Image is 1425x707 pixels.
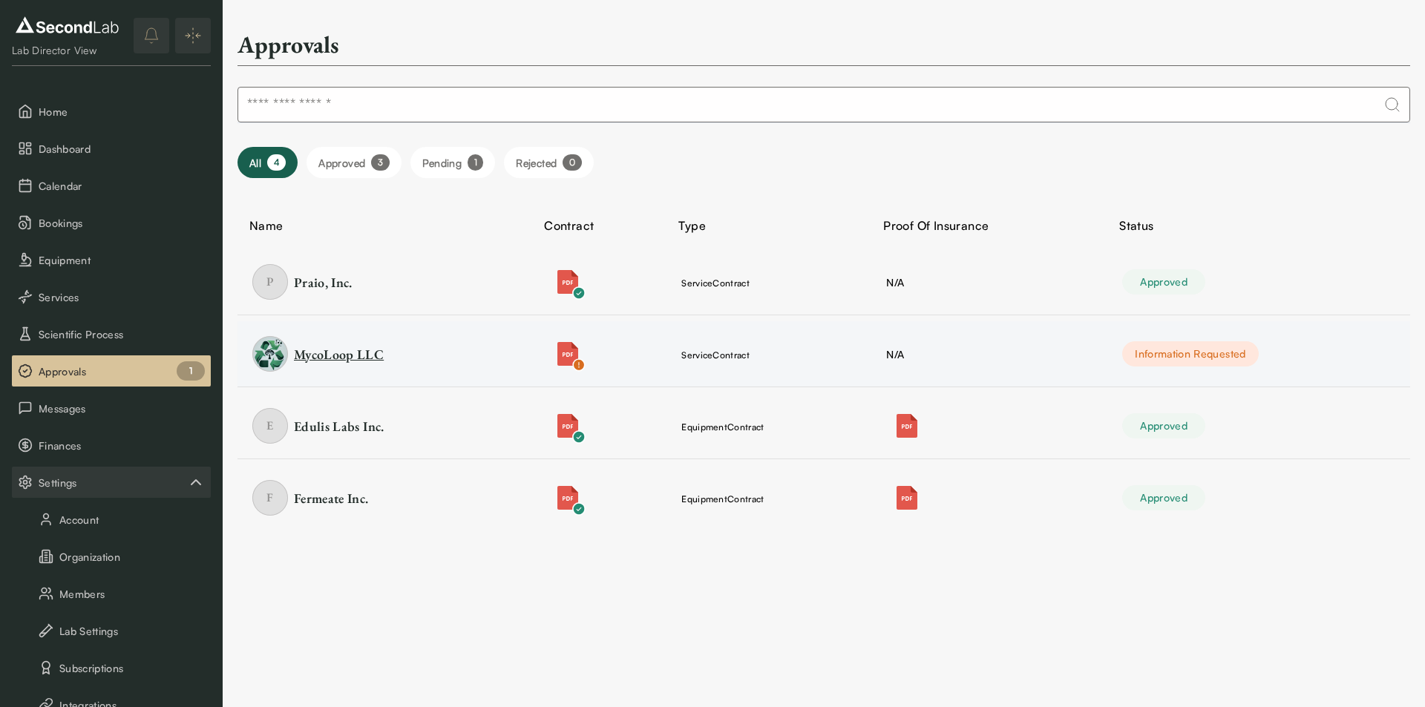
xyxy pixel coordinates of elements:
[252,408,517,444] a: item Edulis Labs Inc.
[504,147,593,178] button: Filter Rejected bookings
[681,349,750,361] span: service Contract
[12,207,211,238] button: Bookings
[39,364,205,379] span: Approvals
[547,405,589,447] button: Attachment icon for pdfCheck icon for pdf
[237,147,298,178] button: Filter all bookings
[547,333,589,375] button: Attachment icon for pdfCheck icon for pdf
[39,438,205,453] span: Finances
[237,208,532,243] th: Name
[12,244,211,275] button: Equipment
[1122,341,1258,366] div: Information Requested
[252,480,288,516] span: F
[556,342,580,366] img: Attachment icon for pdf
[12,430,211,461] button: Finances
[294,417,384,435] div: Edulis Labs Inc.
[39,141,205,157] span: Dashboard
[12,318,211,349] button: Scientific Process
[681,493,764,504] span: equipment Contract
[294,489,369,507] div: Fermeate Inc.
[371,154,389,171] div: 3
[886,348,904,361] span: N/A
[572,286,586,300] img: Check icon for pdf
[252,336,288,372] img: profile image
[252,264,517,300] a: item Praio, Inc.
[39,289,205,305] span: Services
[252,264,288,300] span: P
[572,358,586,372] img: Check icon for pdf
[12,355,211,387] button: Approvals
[237,30,339,59] h2: Approvals
[267,154,286,171] div: 4
[666,208,871,243] th: Type
[252,480,517,516] a: item Fermeate Inc.
[39,326,205,342] span: Scientific Process
[175,18,211,53] button: Expand/Collapse sidebar
[572,430,586,444] img: Check icon for pdf
[886,276,904,289] span: N/A
[39,252,205,268] span: Equipment
[556,270,580,294] img: Attachment icon for pdf
[177,361,205,381] div: 1
[681,277,750,289] span: service Contract
[12,467,211,498] button: Settings
[1122,269,1205,295] div: Approved
[12,133,211,164] button: Dashboard
[12,170,211,201] button: Calendar
[12,541,211,572] button: Organization
[410,147,496,178] button: Filter Pending bookings
[12,43,122,58] div: Lab Director View
[1122,485,1205,510] div: Approved
[12,13,122,37] img: logo
[294,273,353,292] div: Praio, Inc.
[12,467,211,498] div: Settings sub items
[39,401,205,416] span: Messages
[39,215,205,231] span: Bookings
[1122,413,1205,438] div: Approved
[252,336,517,372] a: item MycoLoop LLC
[563,154,581,171] div: 0
[532,208,666,243] th: Contract
[895,486,919,510] img: Attachment icon for pdf
[1107,208,1410,243] th: Status
[39,475,187,490] span: Settings
[547,261,589,303] button: Attachment icon for pdfCheck icon for pdf
[547,477,589,519] button: Attachment icon for pdfCheck icon for pdf
[252,408,288,444] span: E
[681,421,764,433] span: equipment Contract
[895,414,919,438] img: Attachment icon for pdf
[12,392,211,424] button: Messages
[556,414,580,438] img: Attachment icon for pdf
[871,208,1107,243] th: Proof Of Insurance
[556,486,580,510] img: Attachment icon for pdf
[307,147,401,178] button: Filter Approved bookings
[12,96,211,127] button: Home
[39,104,205,119] span: Home
[12,281,211,312] button: Services
[572,502,586,516] img: Check icon for pdf
[12,504,211,535] button: Account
